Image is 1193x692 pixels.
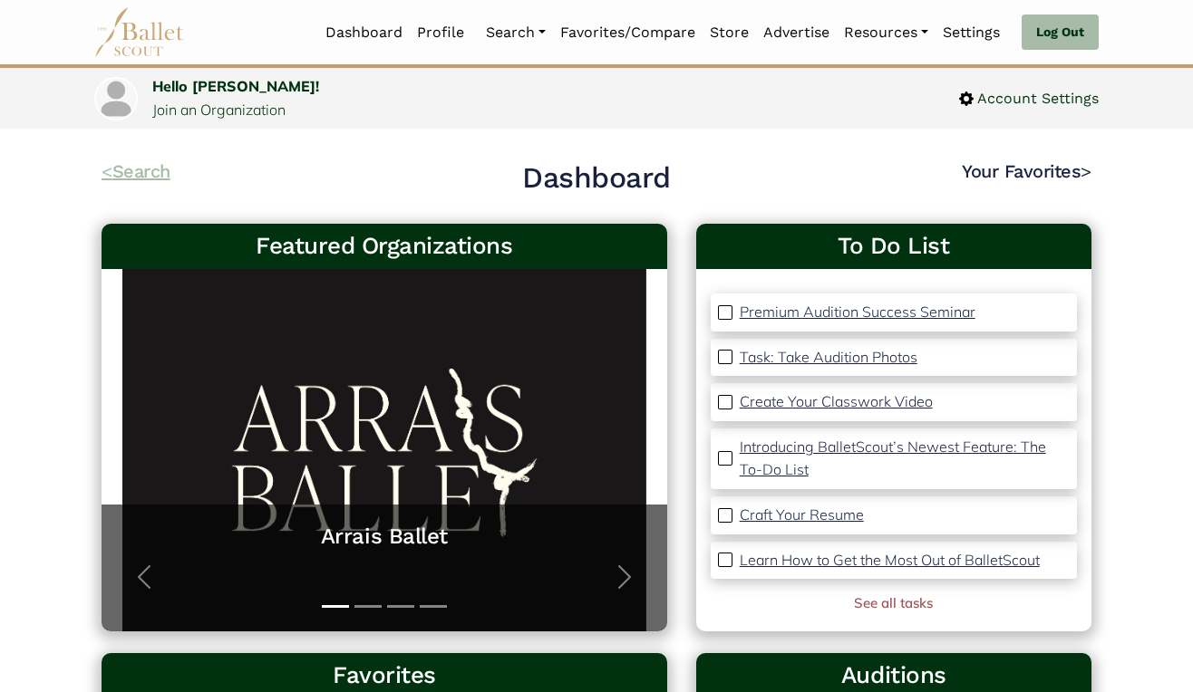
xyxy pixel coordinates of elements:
a: Your Favorites> [962,160,1091,182]
h2: Dashboard [522,159,671,197]
a: To Do List [711,231,1077,262]
a: Settings [936,14,1007,52]
a: Resources [837,14,936,52]
p: Premium Audition Success Seminar [740,303,975,321]
p: Learn How to Get the Most Out of BalletScout [740,551,1040,569]
h3: Featured Organizations [116,231,653,262]
a: Log Out [1022,14,1099,51]
a: Favorites/Compare [553,14,703,52]
button: Slide 1 [322,596,349,617]
button: Slide 4 [420,596,447,617]
a: Profile [410,14,471,52]
a: Learn How to Get the Most Out of BalletScout [740,549,1040,572]
a: Advertise [756,14,837,52]
p: Task: Take Audition Photos [740,348,917,366]
img: profile picture [96,79,136,119]
button: Slide 3 [387,596,414,617]
a: Account Settings [959,87,1099,111]
code: > [1081,159,1091,182]
p: Introducing BalletScout’s Newest Feature: The To-Do List [740,437,1046,479]
h3: Auditions [711,660,1077,691]
a: Craft Your Resume [740,504,864,527]
a: <Search [102,160,170,182]
p: Craft Your Resume [740,505,864,524]
a: Dashboard [318,14,410,52]
a: Introducing BalletScout’s Newest Feature: The To-Do List [740,436,1070,482]
a: Search [479,14,553,52]
h3: Favorites [116,660,653,691]
p: Create Your Classwork Video [740,392,933,410]
span: Account Settings [974,87,1099,111]
a: Task: Take Audition Photos [740,346,917,370]
a: Store [703,14,756,52]
code: < [102,159,112,182]
a: Create Your Classwork Video [740,390,933,414]
a: See all tasks [854,594,933,611]
a: Hello [PERSON_NAME]! [152,77,319,95]
a: Premium Audition Success Seminar [740,301,975,324]
button: Slide 2 [354,596,382,617]
a: Arrais Ballet [120,523,649,551]
a: Join an Organization [152,101,286,119]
